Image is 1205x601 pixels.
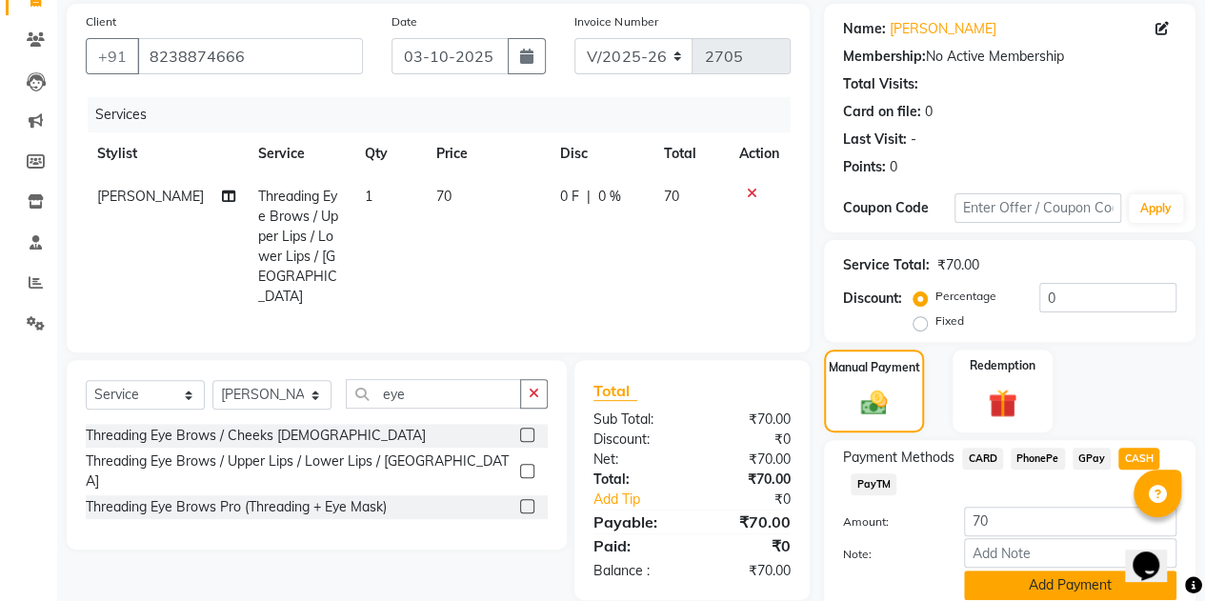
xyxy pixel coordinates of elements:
th: Disc [549,132,652,175]
div: No Active Membership [843,47,1176,67]
label: Invoice Number [574,13,657,30]
div: Total Visits: [843,74,918,94]
div: ₹70.00 [692,410,805,430]
input: Search by Name/Mobile/Email/Code [137,38,363,74]
label: Note: [829,546,950,563]
div: Services [88,97,805,132]
span: Threading Eye Brows / Upper Lips / Lower Lips / [GEOGRAPHIC_DATA] [258,188,338,305]
label: Date [392,13,417,30]
span: PhonePe [1011,448,1065,470]
span: CASH [1118,448,1159,470]
div: Sub Total: [579,410,693,430]
div: Name: [843,19,886,39]
th: Action [728,132,791,175]
div: Net: [579,450,693,470]
a: [PERSON_NAME] [890,19,996,39]
span: 70 [663,188,678,205]
img: _gift.svg [979,386,1026,421]
div: Discount: [843,289,902,309]
div: ₹0 [711,490,805,510]
div: Balance : [579,561,693,581]
th: Service [247,132,353,175]
div: ₹70.00 [937,255,979,275]
div: Last Visit: [843,130,907,150]
div: ₹70.00 [692,470,805,490]
input: Amount [964,507,1176,536]
div: ₹70.00 [692,561,805,581]
span: 0 F [560,187,579,207]
span: GPay [1073,448,1112,470]
label: Amount: [829,513,950,531]
label: Percentage [935,288,996,305]
div: 0 [925,102,933,122]
div: ₹0 [692,534,805,557]
button: Apply [1129,194,1183,223]
div: Threading Eye Brows / Upper Lips / Lower Lips / [GEOGRAPHIC_DATA] [86,451,512,491]
img: _cash.svg [853,388,896,418]
label: Redemption [970,357,1035,374]
span: Payment Methods [843,448,954,468]
div: Paid: [579,534,693,557]
div: Card on file: [843,102,921,122]
div: Total: [579,470,693,490]
div: ₹70.00 [692,511,805,533]
input: Enter Offer / Coupon Code [954,193,1121,223]
input: Add Note [964,538,1176,568]
input: Search or Scan [346,379,521,409]
div: Coupon Code [843,198,954,218]
span: Total [593,381,637,401]
div: ₹70.00 [692,450,805,470]
button: Add Payment [964,571,1176,600]
span: 0 % [598,187,621,207]
button: +91 [86,38,139,74]
label: Client [86,13,116,30]
label: Fixed [935,312,964,330]
th: Price [425,132,549,175]
div: - [911,130,916,150]
span: 1 [365,188,372,205]
th: Stylist [86,132,247,175]
div: ₹0 [692,430,805,450]
a: Add Tip [579,490,711,510]
div: 0 [890,157,897,177]
span: [PERSON_NAME] [97,188,204,205]
div: Service Total: [843,255,930,275]
span: CARD [962,448,1003,470]
span: 70 [436,188,452,205]
div: Discount: [579,430,693,450]
span: | [587,187,591,207]
iframe: chat widget [1125,525,1186,582]
label: Manual Payment [829,359,920,376]
th: Total [652,132,728,175]
span: PayTM [851,473,896,495]
div: Threading Eye Brows / Cheeks [DEMOGRAPHIC_DATA] [86,426,426,446]
div: Threading Eye Brows Pro (Threading + Eye Mask) [86,497,387,517]
div: Points: [843,157,886,177]
div: Payable: [579,511,693,533]
th: Qty [353,132,425,175]
div: Membership: [843,47,926,67]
